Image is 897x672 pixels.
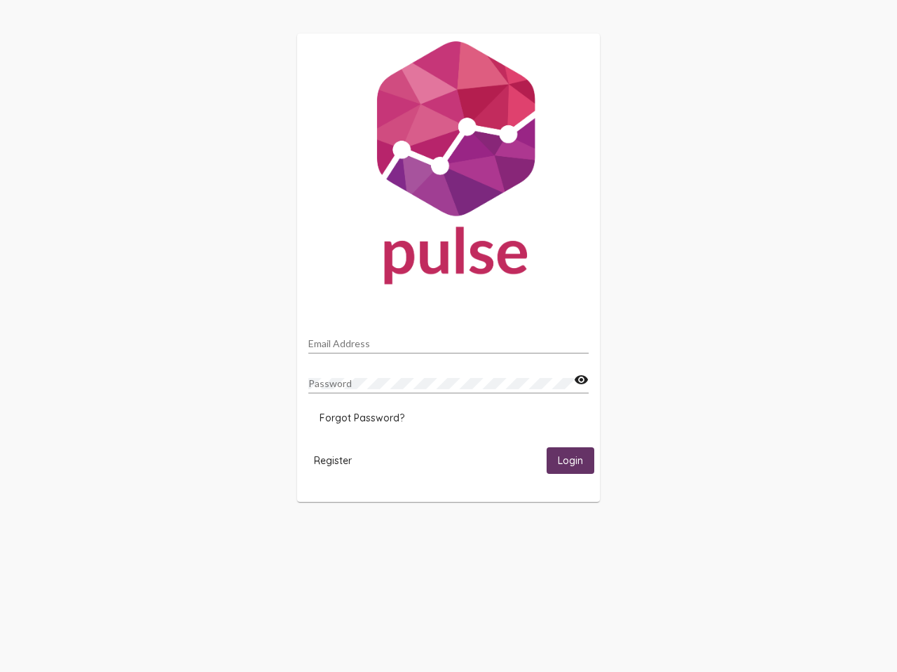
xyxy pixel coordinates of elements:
[574,372,589,388] mat-icon: visibility
[547,447,594,473] button: Login
[303,447,363,473] button: Register
[314,454,352,467] span: Register
[320,412,404,424] span: Forgot Password?
[308,405,416,430] button: Forgot Password?
[558,455,583,468] span: Login
[297,34,600,298] img: Pulse For Good Logo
